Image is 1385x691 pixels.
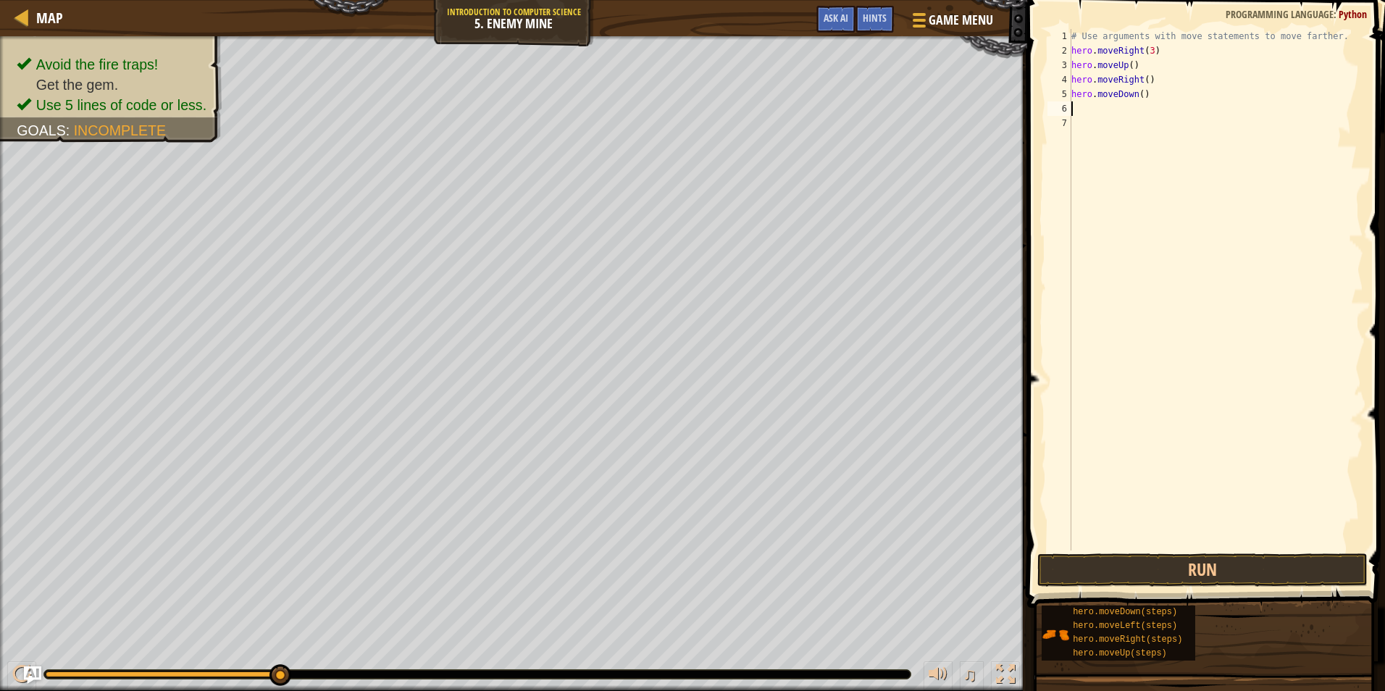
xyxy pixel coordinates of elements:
[36,77,118,93] span: Get the gem.
[991,661,1020,691] button: Toggle fullscreen
[1073,635,1182,645] span: hero.moveRight(steps)
[1339,7,1367,21] span: Python
[1047,43,1071,58] div: 2
[29,8,63,28] a: Map
[1073,621,1177,631] span: hero.moveLeft(steps)
[24,666,41,684] button: Ask AI
[17,95,206,115] li: Use 5 lines of code or less.
[7,661,36,691] button: Ctrl + P: Pause
[1042,621,1069,648] img: portrait.png
[17,122,66,138] span: Goals
[901,6,1002,40] button: Game Menu
[1226,7,1334,21] span: Programming language
[1047,101,1071,116] div: 6
[816,6,855,33] button: Ask AI
[74,122,166,138] span: Incomplete
[1047,87,1071,101] div: 5
[1047,29,1071,43] div: 1
[66,122,74,138] span: :
[924,661,953,691] button: Adjust volume
[36,97,206,113] span: Use 5 lines of code or less.
[1047,72,1071,87] div: 4
[963,663,977,685] span: ♫
[17,75,206,95] li: Get the gem.
[863,11,887,25] span: Hints
[1334,7,1339,21] span: :
[17,54,206,75] li: Avoid the fire traps!
[36,56,159,72] span: Avoid the fire traps!
[1073,648,1167,658] span: hero.moveUp(steps)
[1073,607,1177,617] span: hero.moveDown(steps)
[824,11,848,25] span: Ask AI
[1047,58,1071,72] div: 3
[1037,553,1368,587] button: Run
[960,661,984,691] button: ♫
[1047,116,1071,130] div: 7
[36,8,63,28] span: Map
[929,11,993,30] span: Game Menu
